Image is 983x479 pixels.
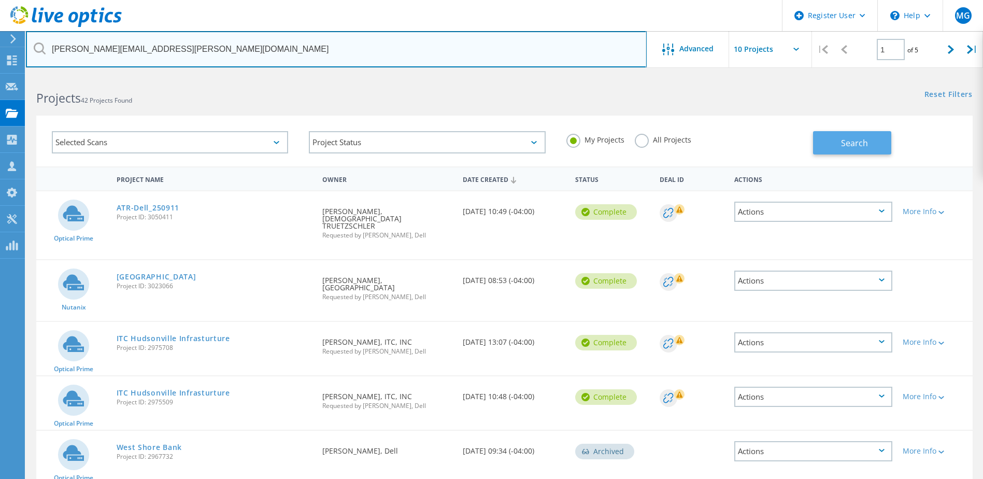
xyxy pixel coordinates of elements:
[317,376,458,419] div: [PERSON_NAME], ITC, INC
[309,131,545,153] div: Project Status
[962,31,983,68] div: |
[575,335,637,350] div: Complete
[36,90,81,106] b: Projects
[117,283,312,289] span: Project ID: 3023066
[575,204,637,220] div: Complete
[117,214,312,220] span: Project ID: 3050411
[734,202,892,222] div: Actions
[322,232,452,238] span: Requested by [PERSON_NAME], Dell
[734,387,892,407] div: Actions
[907,46,918,54] span: of 5
[734,271,892,291] div: Actions
[903,208,967,215] div: More Info
[54,235,93,242] span: Optical Prime
[812,31,833,68] div: |
[322,294,452,300] span: Requested by [PERSON_NAME], Dell
[322,403,452,409] span: Requested by [PERSON_NAME], Dell
[317,431,458,465] div: [PERSON_NAME], Dell
[117,204,180,212] a: ATR-Dell_250911
[317,191,458,249] div: [PERSON_NAME], [DEMOGRAPHIC_DATA] TRUETZSCHLER
[117,399,312,405] span: Project ID: 2975509
[317,260,458,311] div: [PERSON_NAME], [GEOGRAPHIC_DATA]
[841,137,868,149] span: Search
[575,389,637,405] div: Complete
[924,91,973,100] a: Reset Filters
[679,45,714,52] span: Advanced
[62,304,86,311] span: Nutanix
[890,11,900,20] svg: \n
[54,420,93,427] span: Optical Prime
[458,191,570,226] div: [DATE] 10:49 (-04:00)
[903,393,967,400] div: More Info
[575,444,634,459] div: Archived
[26,31,647,67] input: Search projects by name, owner, ID, company, etc
[117,273,196,280] a: [GEOGRAPHIC_DATA]
[458,169,570,189] div: Date Created
[458,260,570,294] div: [DATE] 08:53 (-04:00)
[117,335,230,342] a: ITC Hudsonville Infrasturture
[117,345,312,351] span: Project ID: 2975708
[458,376,570,411] div: [DATE] 10:48 (-04:00)
[111,169,318,188] div: Project Name
[575,273,637,289] div: Complete
[635,134,691,144] label: All Projects
[734,332,892,353] div: Actions
[734,441,892,461] div: Actions
[654,169,730,188] div: Deal Id
[956,11,970,20] span: MG
[317,322,458,365] div: [PERSON_NAME], ITC, INC
[322,348,452,355] span: Requested by [PERSON_NAME], Dell
[317,169,458,188] div: Owner
[903,447,967,455] div: More Info
[570,169,654,188] div: Status
[729,169,897,188] div: Actions
[117,454,312,460] span: Project ID: 2967732
[903,339,967,346] div: More Info
[117,389,230,397] a: ITC Hudsonville Infrasturture
[81,96,132,105] span: 42 Projects Found
[117,444,182,451] a: West Shore Bank
[458,431,570,465] div: [DATE] 09:34 (-04:00)
[458,322,570,356] div: [DATE] 13:07 (-04:00)
[10,22,122,29] a: Live Optics Dashboard
[54,366,93,372] span: Optical Prime
[566,134,624,144] label: My Projects
[813,131,891,154] button: Search
[52,131,288,153] div: Selected Scans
